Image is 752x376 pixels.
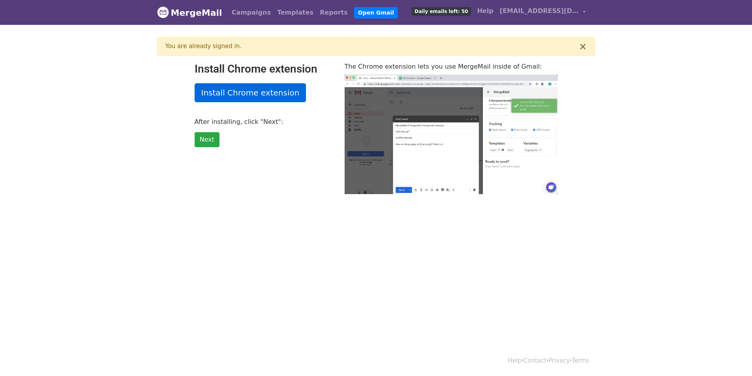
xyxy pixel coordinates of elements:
a: Templates [274,5,317,21]
a: Privacy [548,357,570,364]
a: [EMAIL_ADDRESS][DOMAIN_NAME] [497,3,589,22]
a: Reports [317,5,351,21]
span: [EMAIL_ADDRESS][DOMAIN_NAME] [500,6,579,16]
a: Open Gmail [354,7,398,19]
a: Contact [523,357,546,364]
a: Help [474,3,497,19]
a: Terms [572,357,589,364]
a: Help [508,357,521,364]
iframe: Chat Widget [713,338,752,376]
p: The Chrome extension lets you use MergeMail inside of Gmail: [345,62,558,71]
h2: Install Chrome extension [195,62,333,76]
button: × [579,42,587,51]
a: Install Chrome extension [195,83,306,102]
a: Campaigns [229,5,274,21]
span: Daily emails left: 50 [412,7,471,16]
img: MergeMail logo [157,6,169,18]
a: MergeMail [157,4,222,21]
a: Daily emails left: 50 [409,3,474,19]
a: Next [195,132,219,147]
p: After installing, click "Next": [195,118,333,126]
div: You are already signed in. [165,42,579,51]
